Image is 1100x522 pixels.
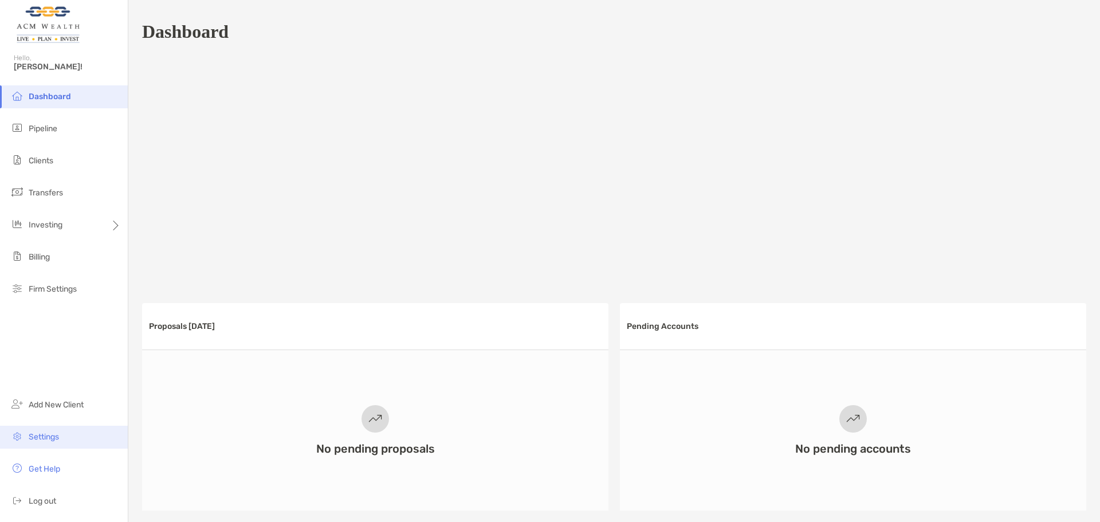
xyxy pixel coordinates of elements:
img: Zoe Logo [14,5,82,46]
span: Firm Settings [29,284,77,294]
img: pipeline icon [10,121,24,135]
img: add_new_client icon [10,397,24,411]
span: Add New Client [29,400,84,410]
img: clients icon [10,153,24,167]
img: investing icon [10,217,24,231]
span: Settings [29,432,59,442]
span: Clients [29,156,53,166]
span: Dashboard [29,92,71,101]
h3: Proposals [DATE] [149,321,215,331]
span: Billing [29,252,50,262]
img: transfers icon [10,185,24,199]
img: dashboard icon [10,89,24,103]
h3: Pending Accounts [627,321,698,331]
span: [PERSON_NAME]! [14,62,121,72]
img: firm-settings icon [10,281,24,295]
span: Investing [29,220,62,230]
span: Pipeline [29,124,57,134]
span: Get Help [29,464,60,474]
img: logout icon [10,493,24,507]
img: get-help icon [10,461,24,475]
h1: Dashboard [142,21,229,42]
h3: No pending accounts [795,442,911,456]
span: Transfers [29,188,63,198]
img: billing icon [10,249,24,263]
span: Log out [29,496,56,506]
img: settings icon [10,429,24,443]
h3: No pending proposals [316,442,435,456]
